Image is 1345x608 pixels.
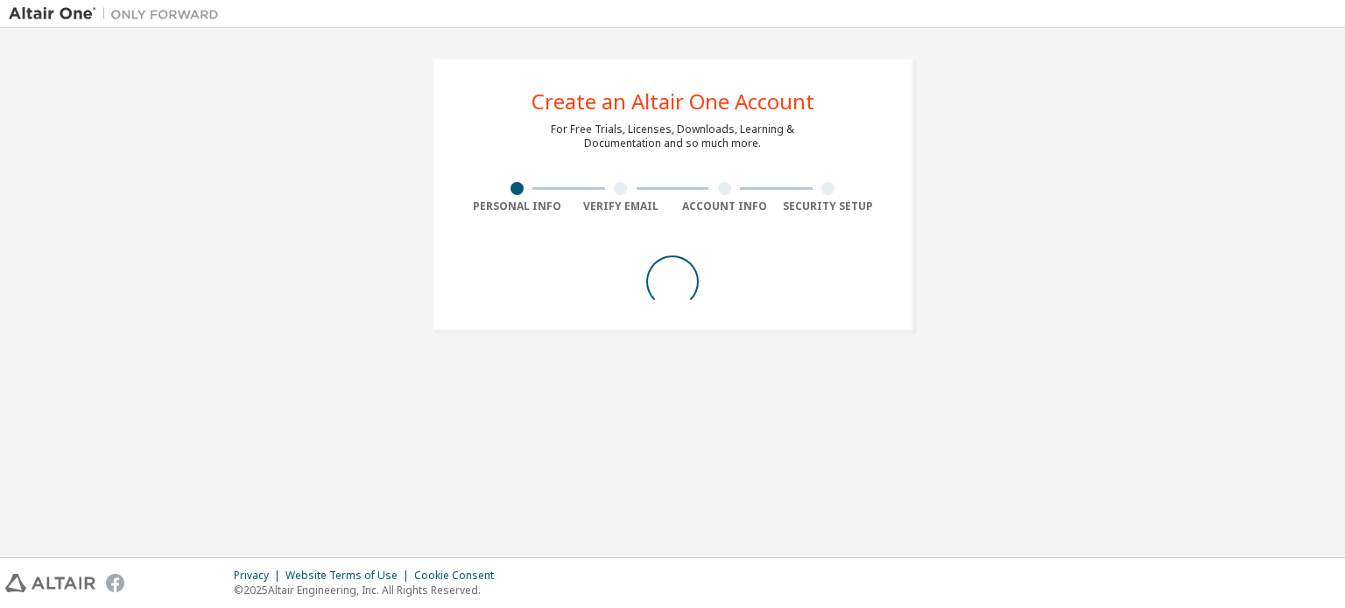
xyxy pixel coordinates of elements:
div: Account Info [672,199,777,213]
div: Privacy [234,569,285,583]
div: Security Setup [777,199,881,213]
p: © 2025 Altair Engineering, Inc. All Rights Reserved. [234,583,504,598]
img: altair_logo.svg [5,574,95,592]
div: For Free Trials, Licenses, Downloads, Learning & Documentation and so much more. [551,122,794,150]
div: Website Terms of Use [285,569,414,583]
div: Create an Altair One Account [532,91,814,112]
div: Cookie Consent [414,569,504,583]
div: Verify Email [569,199,673,213]
img: facebook.svg [106,574,124,592]
div: Personal Info [465,199,569,213]
img: Altair One [9,5,228,23]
